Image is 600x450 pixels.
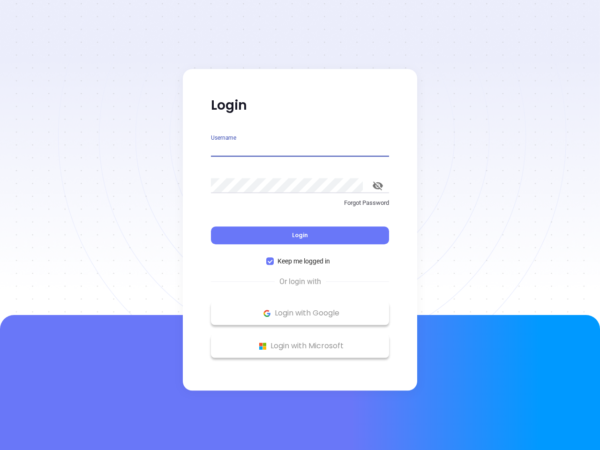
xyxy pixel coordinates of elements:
[211,97,389,114] p: Login
[274,256,334,266] span: Keep me logged in
[257,340,269,352] img: Microsoft Logo
[211,135,236,141] label: Username
[211,226,389,244] button: Login
[211,301,389,325] button: Google Logo Login with Google
[292,231,308,239] span: Login
[367,174,389,197] button: toggle password visibility
[211,198,389,215] a: Forgot Password
[261,307,273,319] img: Google Logo
[216,339,384,353] p: Login with Microsoft
[211,334,389,358] button: Microsoft Logo Login with Microsoft
[216,306,384,320] p: Login with Google
[275,276,326,287] span: Or login with
[211,198,389,208] p: Forgot Password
